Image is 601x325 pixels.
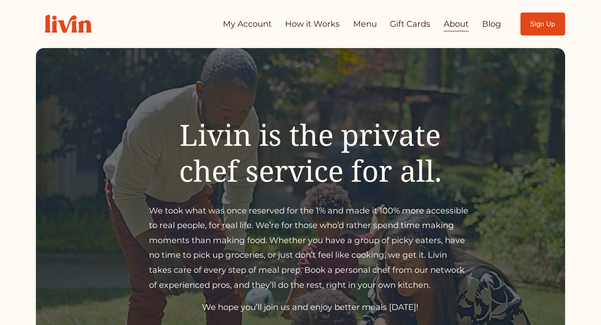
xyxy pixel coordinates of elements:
[36,6,100,42] img: Livin
[149,206,470,290] span: We took what was once reserved for the 1% and made it 100% more accessible to real people, for re...
[179,114,449,190] span: Livin is the private chef service for all.
[390,16,430,32] a: Gift Cards
[223,16,272,32] a: My Account
[353,16,377,32] a: Menu
[482,16,501,32] a: Blog
[285,16,340,32] a: How it Works
[520,13,565,36] a: Sign Up
[202,302,418,312] span: We hope you’ll join us and enjoy better meals [DATE]!
[444,16,469,32] a: About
